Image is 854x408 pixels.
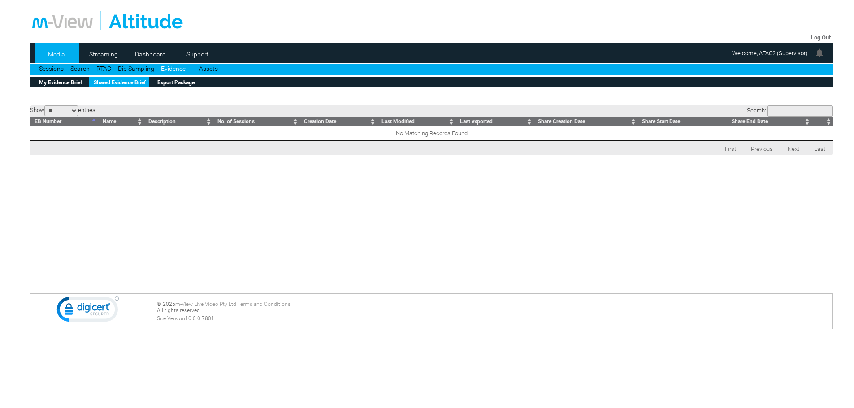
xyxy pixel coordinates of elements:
[30,117,98,126] th: EB Number
[811,117,833,126] th: : activate to sort column ascending
[455,117,534,126] th: Last exported: activate to sort column ascending
[814,47,825,58] img: bell24.png
[811,34,831,41] a: Log Out
[96,65,111,72] a: RTAC
[153,77,198,87] a: Export Package
[781,142,806,155] a: Next
[175,301,236,307] a: m-View Live Video Pty Ltd
[637,117,727,126] th: Share Start Date
[82,47,125,61] a: Streaming
[161,65,186,72] a: Evidence
[35,47,78,61] a: Media
[30,107,95,113] label: Show entries
[185,315,214,322] span: 10.0.0.7801
[747,107,833,114] label: Search:
[719,142,742,155] a: First
[144,117,213,126] th: Description: activate to sort column ascending
[808,142,832,155] a: Last
[44,105,78,116] select: Showentries
[533,117,637,126] th: Share Creation Date: activate to sort column ascending
[118,65,154,72] a: Dip Sampling
[767,105,833,117] input: Search:
[129,47,172,61] a: Dashboard
[98,117,144,126] th: Name: activate to sort column ascending
[30,126,833,140] td: No Matching Records Found
[732,50,807,56] span: Welcome, AFAC2 (Supervisor)
[199,65,218,72] a: Assets
[35,77,86,87] a: My Evidence Brief
[89,77,149,87] a: Shared Evidence Brief
[157,301,830,322] div: © 2025 | All rights reserved
[299,117,377,126] th: Creation Date: activate to sort column ascending
[213,117,299,126] th: No. of Sessions: activate to sort column ascending
[377,117,455,126] th: Last Modified: activate to sort column ascending
[238,301,290,307] a: Terms and Conditions
[727,117,811,126] th: Share End Date: activate to sort column ascending
[39,65,64,72] a: Sessions
[56,296,119,326] img: DigiCert Secured Site Seal
[176,47,219,61] a: Support
[745,142,779,155] a: Previous
[157,315,830,322] div: Site Version
[70,65,90,72] a: Search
